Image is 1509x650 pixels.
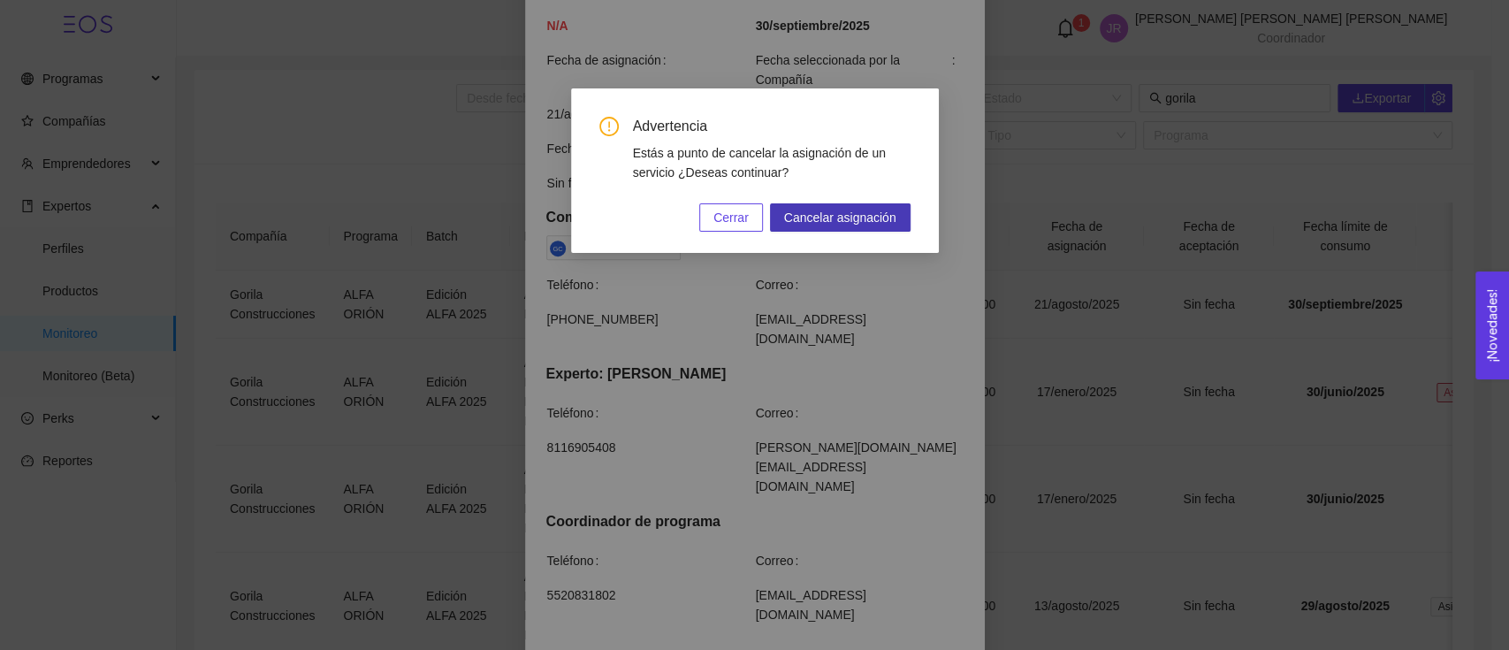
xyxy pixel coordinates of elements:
[713,208,749,227] span: Cerrar
[633,143,911,182] div: Estás a punto de cancelar la asignación de un servicio ¿Deseas continuar?
[1475,271,1509,379] button: Open Feedback Widget
[633,117,911,136] span: Advertencia
[699,203,763,232] button: Cerrar
[599,117,619,136] span: exclamation-circle
[784,208,896,227] span: Cancelar asignación
[770,203,911,232] button: Cancelar asignación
